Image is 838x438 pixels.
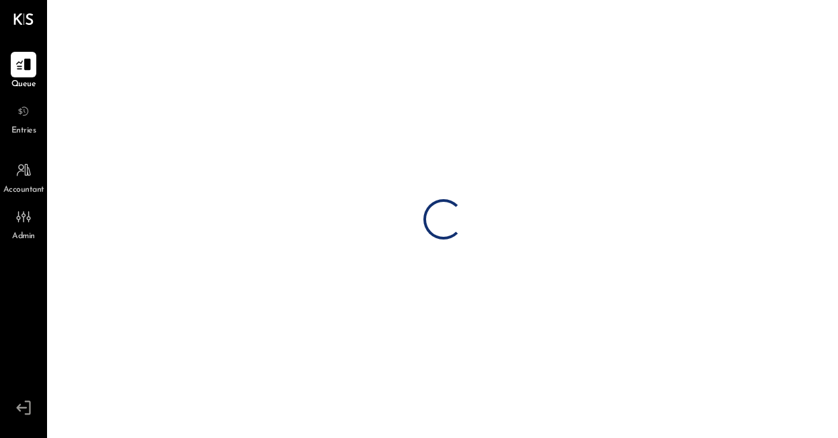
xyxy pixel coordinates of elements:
span: Accountant [3,184,44,196]
a: Queue [1,52,46,91]
span: Entries [11,125,36,137]
a: Entries [1,98,46,137]
a: Accountant [1,157,46,196]
span: Admin [12,231,35,243]
span: Queue [11,79,36,91]
a: Admin [1,204,46,243]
